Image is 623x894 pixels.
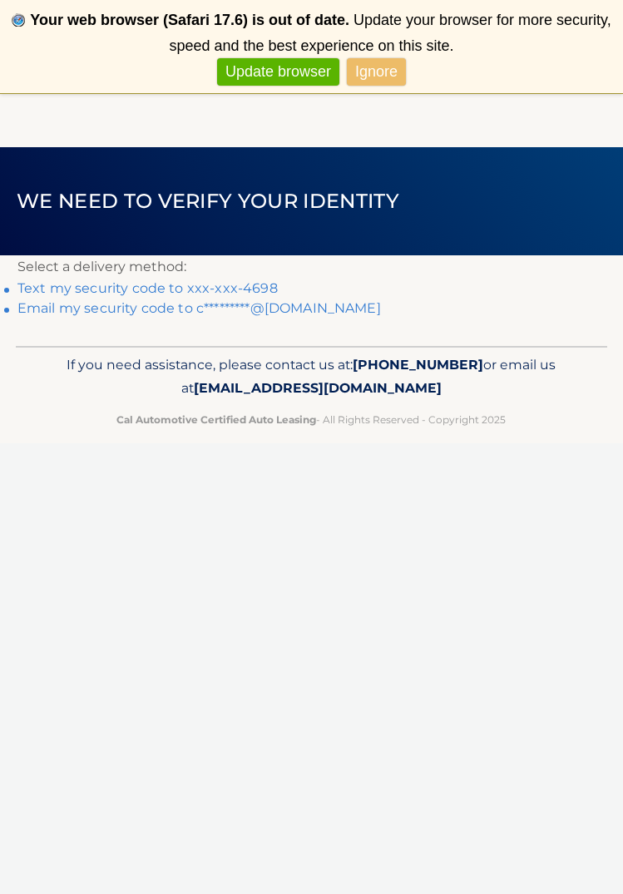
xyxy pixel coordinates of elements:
[17,189,399,213] span: We need to verify your identity
[347,58,406,86] a: Ignore
[17,300,381,316] a: Email my security code to c*********@[DOMAIN_NAME]
[169,12,611,54] span: Update your browser for more security, speed and the best experience on this site.
[353,357,483,373] span: [PHONE_NUMBER]
[194,380,442,396] span: [EMAIL_ADDRESS][DOMAIN_NAME]
[41,353,583,401] p: If you need assistance, please contact us at: or email us at
[17,280,278,296] a: Text my security code to xxx-xxx-4698
[217,58,339,86] a: Update browser
[30,12,349,28] b: Your web browser (Safari 17.6) is out of date.
[17,255,606,279] p: Select a delivery method:
[41,411,583,428] p: - All Rights Reserved - Copyright 2025
[116,413,316,426] strong: Cal Automotive Certified Auto Leasing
